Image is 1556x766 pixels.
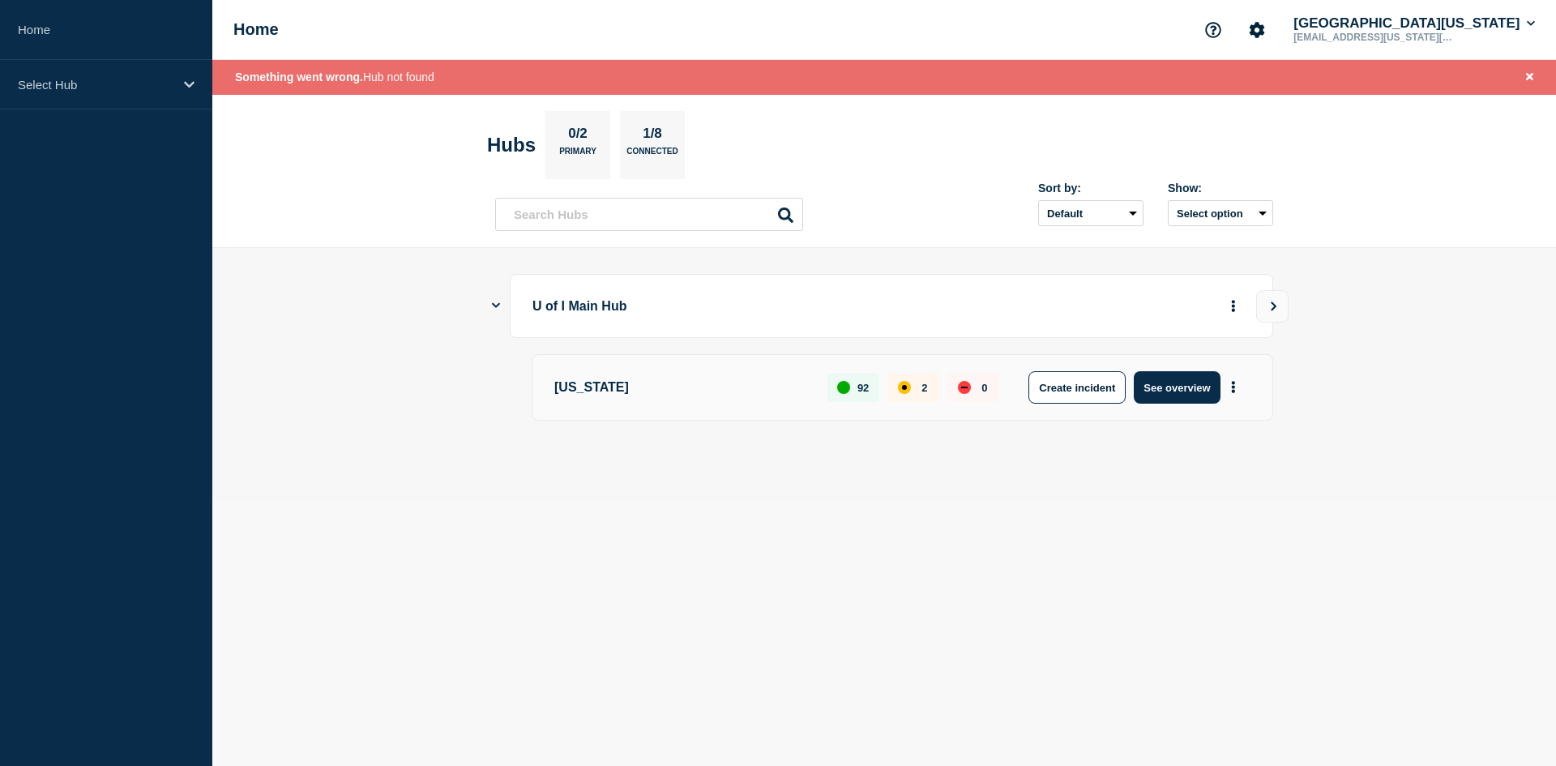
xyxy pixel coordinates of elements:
span: Something went wrong. [235,71,363,83]
button: More actions [1223,373,1244,403]
input: Search Hubs [495,198,803,231]
p: 1/8 [637,126,669,147]
span: Hub not found [235,71,434,83]
div: down [958,381,971,394]
h1: Home [233,20,279,39]
p: Primary [559,147,596,164]
p: 0 [981,382,987,394]
div: affected [898,381,911,394]
div: Sort by: [1038,182,1143,195]
button: Support [1196,13,1230,47]
button: See overview [1134,371,1220,404]
button: Account settings [1240,13,1274,47]
p: U of I Main Hub [532,291,981,321]
select: Sort by [1038,200,1143,226]
p: Select Hub [18,78,173,92]
button: Close banner [1520,68,1540,87]
button: [GEOGRAPHIC_DATA][US_STATE] [1290,15,1538,32]
button: More actions [1223,291,1244,321]
button: Select option [1168,200,1273,226]
p: [US_STATE] [554,371,809,404]
div: Show: [1168,182,1273,195]
button: View [1256,290,1289,323]
div: up [837,381,850,394]
h2: Hubs [487,134,536,156]
p: 2 [921,382,927,394]
button: Create incident [1028,371,1126,404]
p: 92 [857,382,869,394]
p: Connected [626,147,678,164]
button: Show Connected Hubs [492,300,500,312]
p: [EMAIL_ADDRESS][US_STATE][DOMAIN_NAME] [1290,32,1459,43]
p: 0/2 [562,126,594,147]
